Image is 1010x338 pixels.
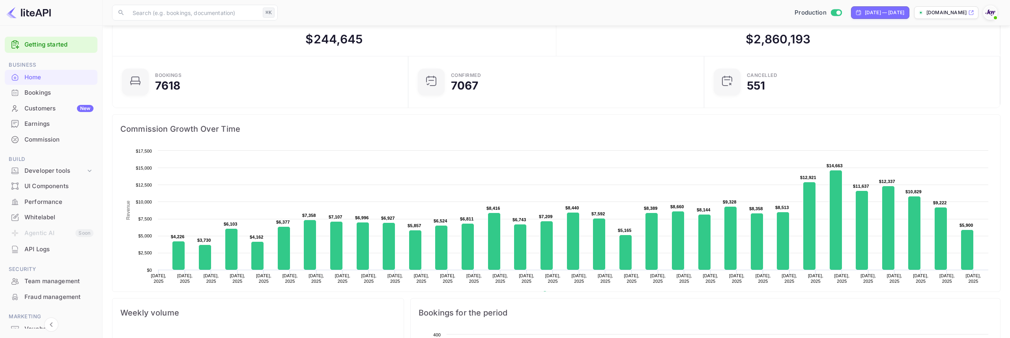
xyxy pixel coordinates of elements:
a: Team management [5,274,97,288]
span: Business [5,61,97,69]
text: $5,000 [138,233,152,238]
text: Revenue [550,291,570,297]
div: API Logs [5,242,97,257]
div: Commission [5,132,97,148]
span: Marketing [5,312,97,321]
text: $3,730 [197,238,211,243]
div: Fraud management [5,289,97,305]
text: $2,500 [138,250,152,255]
img: LiteAPI logo [6,6,51,19]
div: Customers [24,104,94,113]
a: Home [5,70,97,84]
text: $5,165 [618,228,632,233]
text: [DATE], 2025 [939,273,955,284]
text: [DATE], 2025 [887,273,902,284]
div: 551 [747,80,765,91]
a: Vouchers [5,321,97,336]
text: [DATE], 2025 [703,273,718,284]
div: CANCELLED [747,73,778,78]
text: $12,500 [136,183,152,187]
div: Vouchers [24,325,94,334]
text: [DATE], 2025 [624,273,640,284]
text: $8,660 [670,204,684,209]
text: [DATE], 2025 [440,273,455,284]
text: [DATE], 2025 [466,273,482,284]
div: Home [24,73,94,82]
a: CustomersNew [5,101,97,116]
div: Performance [24,198,94,207]
text: $9,328 [723,200,737,204]
div: Click to change the date range period [851,6,909,19]
text: [DATE], 2025 [414,273,429,284]
text: $8,389 [644,206,658,211]
text: [DATE], 2025 [782,273,797,284]
div: UI Components [5,179,97,194]
text: $4,226 [171,234,185,239]
text: $6,811 [460,217,474,221]
p: [DOMAIN_NAME] [926,9,967,16]
a: Bookings [5,85,97,100]
div: [DATE] — [DATE] [865,9,904,16]
span: Production [795,8,827,17]
text: $7,358 [302,213,316,218]
text: [DATE], 2025 [519,273,534,284]
text: $5,857 [408,223,421,228]
text: $8,416 [486,206,500,211]
text: [DATE], 2025 [860,273,876,284]
div: Commission [24,135,94,144]
a: Getting started [24,40,94,49]
div: UI Components [24,182,94,191]
div: 7067 [451,80,479,91]
div: API Logs [24,245,94,254]
text: $15,000 [136,166,152,170]
div: Fraud management [24,293,94,302]
text: $4,162 [250,235,264,239]
span: Build [5,155,97,164]
text: $8,513 [775,205,789,210]
a: Performance [5,194,97,209]
text: [DATE], 2025 [545,273,561,284]
div: Developer tools [5,164,97,178]
div: $ 2,860,193 [746,30,811,48]
text: $5,900 [959,223,973,228]
text: $6,927 [381,216,395,220]
div: Earnings [5,116,97,132]
text: Revenue [125,200,131,220]
text: $6,103 [224,222,238,226]
text: [DATE], 2025 [361,273,376,284]
text: $12,921 [800,175,816,180]
text: $8,358 [749,206,763,211]
div: Confirmed [451,73,481,78]
text: $14,663 [827,163,843,168]
span: Bookings for the period [419,306,992,319]
text: $7,107 [329,215,342,219]
text: [DATE], 2025 [650,273,666,284]
text: $6,743 [512,217,526,222]
div: ⌘K [263,7,275,18]
div: Bookings [5,85,97,101]
text: $0 [147,268,152,273]
a: Whitelabel [5,210,97,224]
text: [DATE], 2025 [493,273,508,284]
a: UI Components [5,179,97,193]
a: Fraud management [5,289,97,304]
div: Team management [24,277,94,286]
div: 7618 [155,80,181,91]
text: [DATE], 2025 [677,273,692,284]
text: $10,829 [905,189,922,194]
text: $8,144 [697,207,711,212]
a: Earnings [5,116,97,131]
text: [DATE], 2025 [729,273,744,284]
text: 400 [433,332,441,337]
div: Bookings [155,73,181,78]
a: Commission [5,132,97,147]
text: [DATE], 2025 [756,273,771,284]
div: Whitelabel [24,213,94,222]
text: [DATE], 2025 [177,273,193,284]
text: $8,440 [565,205,579,210]
text: $6,524 [434,218,447,223]
text: [DATE], 2025 [309,273,324,284]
